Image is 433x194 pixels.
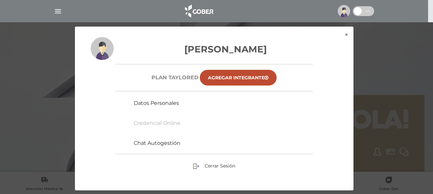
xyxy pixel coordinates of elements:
h6: Plan TAYLORED [151,74,198,81]
a: Credencial Online [134,120,180,126]
img: profile-placeholder.svg [91,37,114,60]
a: Cerrar Sesión [193,163,235,168]
a: Agregar Integrante [200,70,277,86]
button: × [339,27,353,43]
img: logo_cober_home-white.png [181,3,216,19]
span: Cerrar Sesión [205,163,235,169]
img: sign-out.png [193,163,199,169]
a: Chat Autogestión [134,140,180,146]
a: Datos Personales [134,100,179,106]
h3: [PERSON_NAME] [91,42,338,56]
img: Cober_menu-lines-white.svg [54,7,62,15]
img: profile-placeholder.svg [338,5,350,17]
